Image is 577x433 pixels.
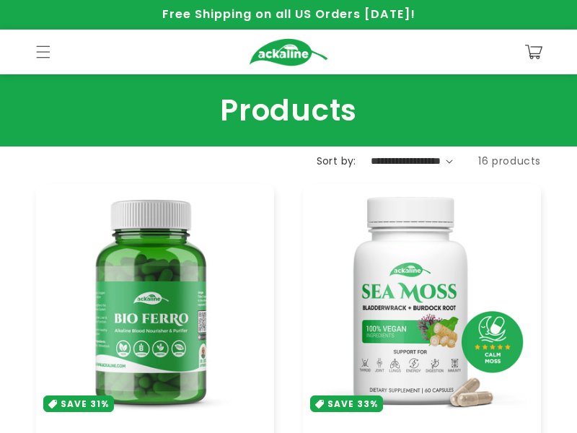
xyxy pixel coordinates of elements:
[249,38,328,66] img: Ackaline
[27,36,59,68] summary: Menu
[478,154,541,168] span: 16 products
[162,6,415,22] span: Free Shipping on all US Orders [DATE]!
[36,92,541,128] h1: Products
[317,154,356,168] label: Sort by:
